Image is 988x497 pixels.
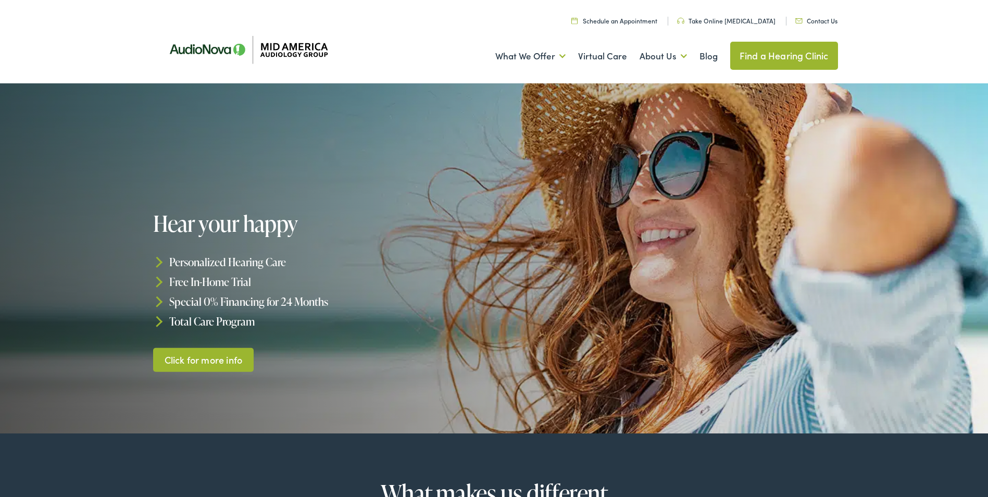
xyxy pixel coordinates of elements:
[153,272,499,292] li: Free In-Home Trial
[795,18,803,23] img: utility icon
[677,16,776,25] a: Take Online [MEDICAL_DATA]
[677,18,684,24] img: utility icon
[153,212,470,235] h1: Hear your happy
[640,37,687,76] a: About Us
[730,42,838,70] a: Find a Hearing Clinic
[699,37,718,76] a: Blog
[153,311,499,331] li: Total Care Program
[153,292,499,312] li: Special 0% Financing for 24 Months
[571,16,657,25] a: Schedule an Appointment
[571,17,578,24] img: utility icon
[578,37,627,76] a: Virtual Care
[795,16,837,25] a: Contact Us
[153,252,499,272] li: Personalized Hearing Care
[495,37,566,76] a: What We Offer
[153,347,254,372] a: Click for more info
